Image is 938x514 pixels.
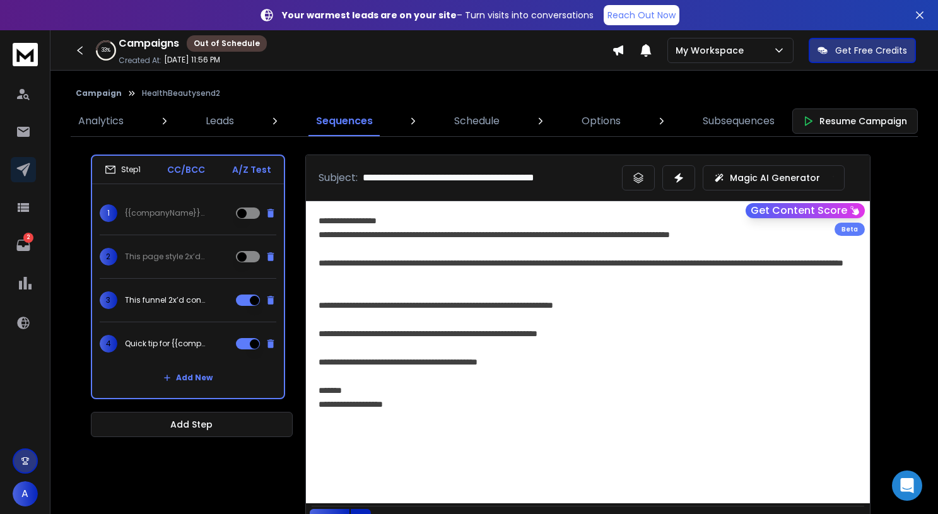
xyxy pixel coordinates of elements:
p: – Turn visits into conversations [282,9,594,21]
p: Created At: [119,55,161,66]
p: CC/BCC [167,163,205,176]
p: Reach Out Now [607,9,676,21]
p: Analytics [78,114,124,129]
p: This page style 2x’d conversion on cold traffic [125,252,206,262]
p: 33 % [102,47,110,54]
a: Subsequences [695,106,782,136]
span: 3 [100,291,117,309]
a: Analytics [71,106,131,136]
button: Campaign [76,88,122,98]
img: logo [13,43,38,66]
p: Options [582,114,621,129]
span: 2 [100,248,117,266]
p: HealthBeautysend2 [142,88,220,98]
div: Open Intercom Messenger [892,470,922,501]
p: This funnel 2x’d conversion on cold traffic [125,295,206,305]
span: 1 [100,204,117,222]
p: {{companyName}} is leaving money on the table [125,208,206,218]
p: Sequences [316,114,373,129]
span: 4 [100,335,117,353]
p: Get Free Credits [835,44,907,57]
div: Step 1 [105,164,141,175]
button: Get Content Score [746,203,865,218]
p: Subject: [319,170,358,185]
a: Schedule [447,106,507,136]
p: 2 [23,233,33,243]
p: A/Z Test [232,163,271,176]
p: Leads [206,114,234,129]
p: My Workspace [676,44,749,57]
p: [DATE] 11:56 PM [164,55,220,65]
button: Add New [153,365,223,390]
a: Leads [198,106,242,136]
button: Get Free Credits [809,38,916,63]
button: Resume Campaign [792,108,918,134]
h1: Campaigns [119,36,179,51]
p: Magic AI Generator [730,172,820,184]
a: Reach Out Now [604,5,679,25]
button: A [13,481,38,506]
button: Add Step [91,412,293,437]
a: Sequences [308,106,380,136]
button: Magic AI Generator [703,165,845,190]
p: Subsequences [703,114,775,129]
a: 2 [11,233,36,258]
div: Out of Schedule [187,35,267,52]
div: Beta [835,223,865,236]
li: Step1CC/BCCA/Z Test1{{companyName}} is leaving money on the table2This page style 2x’d conversion... [91,155,285,399]
p: Quick tip for {{companyName}} — this page style boosted revenue 2x [125,339,206,349]
a: Options [574,106,628,136]
strong: Your warmest leads are on your site [282,9,457,21]
p: Schedule [454,114,500,129]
